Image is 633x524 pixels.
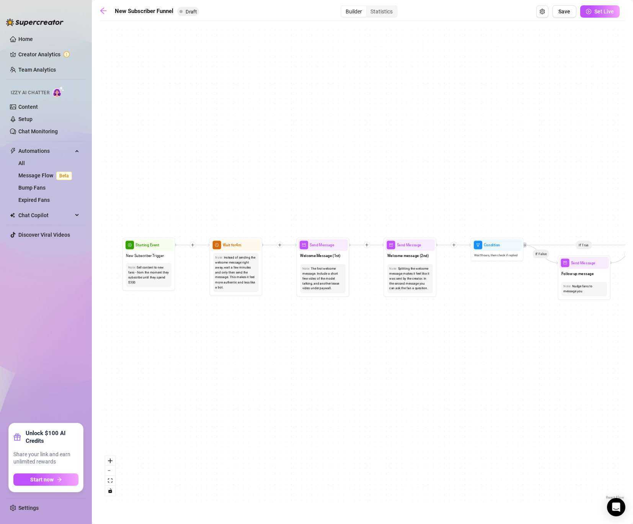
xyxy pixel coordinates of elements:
[18,67,56,73] a: Team Analytics
[13,451,78,466] span: Share your link and earn unlimited rewards
[18,209,73,221] span: Chat Copilot
[13,473,78,486] button: Start nowarrow-right
[18,145,73,157] span: Automations
[105,466,115,476] button: zoom out
[387,253,429,259] span: Welcome message (2nd)
[607,498,625,516] div: Open Intercom Messenger
[115,8,173,15] strong: New Subscriber Funnel
[580,5,620,18] button: Set Live
[606,495,624,499] a: React Flow attribution
[100,7,107,15] span: arrow-left
[26,429,78,445] strong: Unlock $100 AI Credits
[128,265,170,285] div: Sell content to new fans - from the moment they subscribe until they spend $300
[383,237,436,297] div: mailSend MessageWelcome message (2nd)Note:Splitting the welcome message makes it feel like it was...
[452,243,456,247] span: plus
[56,172,72,180] span: Beta
[11,89,49,97] span: Izzy AI Chatter
[18,128,58,134] a: Chat Monitoring
[18,505,39,511] a: Settings
[18,160,25,166] a: All
[57,477,62,482] span: arrow-right
[13,433,21,441] span: gift
[126,253,164,259] span: New Subscriber Trigger
[18,172,75,178] a: Message FlowBeta
[209,237,262,296] div: clock-circleWait for4mNote:Instead of sending the welcome message right away, wait a few minutes ...
[365,243,369,247] span: plus
[524,245,558,263] g: Edge from fafa4a40-c2a5-4d97-bea9-e86bdc2e3dd7 to a6dfedf9-ba65-4b72-8f37-e1bfbae51f59
[105,476,115,486] button: fit view
[186,9,197,15] span: Draft
[122,237,175,291] div: play-circleStarting EventNew Subscriber TriggerNote:Sell content to new fans - from the moment th...
[563,284,605,294] div: Nudge fans to message you
[10,213,15,218] img: Chat Copilot
[18,48,80,61] a: Creator Analytics exclamation-circle
[18,104,38,110] a: Content
[474,241,482,249] span: filter
[6,18,64,26] img: logo-BBDzfeDw.svg
[126,241,134,249] span: play-circle
[471,237,524,261] div: filterConditionWait1hours, then check if replied
[223,242,241,248] span: Wait for 4m
[586,9,591,14] span: play-circle
[10,148,16,154] span: thunderbolt
[18,232,70,238] a: Discover Viral Videos
[310,242,334,248] span: Send Message
[561,259,569,267] span: mail
[536,5,548,18] button: Open Exit Rules
[484,242,500,248] span: Condition
[300,241,308,249] span: mail
[135,242,159,248] span: Starting Event
[561,271,594,277] span: Follow up message
[215,255,256,290] div: Instead of sending the welcome message right away, wait a few minutes and only then send the mess...
[30,477,54,483] span: Start now
[105,456,115,496] div: React Flow controls
[297,237,349,297] div: mailSend MessageWelcome Message (1st)Note:The first welcome message. Include a short free video o...
[389,266,431,291] div: Splitting the welcome message makes it feel like it was sent by the creator. In the second messag...
[397,242,421,248] span: Send Message
[213,241,221,249] span: clock-circle
[474,253,517,257] span: Wait 1 hours, then check if replied
[552,5,576,18] button: Save Flow
[100,7,111,16] a: arrow-left
[302,266,344,291] div: The first welcome message. Include a short free video of the model talking, and another tease vid...
[105,486,115,496] button: toggle interactivity
[300,253,340,259] span: Welcome Message (1st)
[18,185,46,191] a: Bump Fans
[278,243,282,247] span: plus
[571,260,595,266] span: Send Message
[105,456,115,466] button: zoom in
[540,9,545,14] span: setting
[18,36,33,42] a: Home
[387,241,395,249] span: mail
[366,6,397,17] div: Statistics
[52,86,64,97] img: AI Chatter
[341,5,398,18] div: segmented control
[558,8,570,15] span: Save
[594,8,614,15] span: Set Live
[522,244,526,246] span: retweet
[191,243,195,247] span: plus
[18,116,33,122] a: Setup
[341,6,366,17] div: Builder
[558,255,610,300] div: mailSend MessageFollow up messageNote:Nudge fans to message you
[18,197,50,203] a: Expired Fans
